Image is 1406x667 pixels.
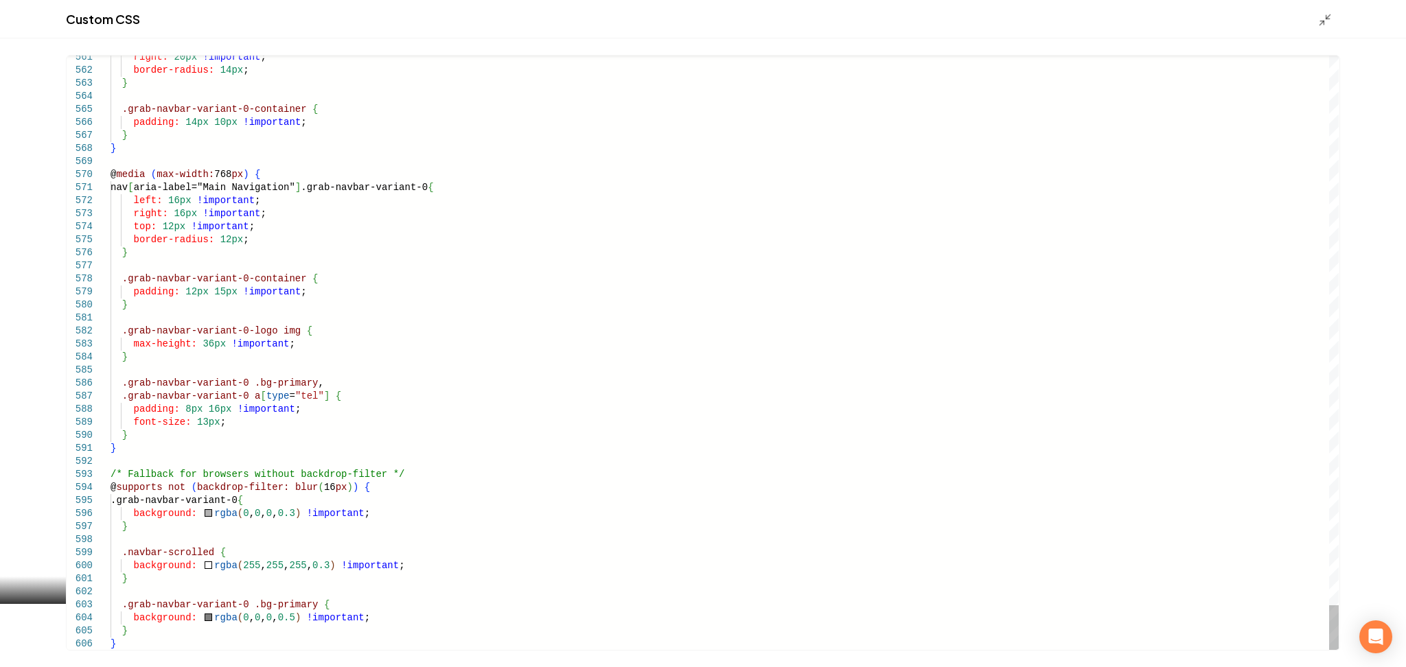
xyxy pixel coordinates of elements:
[1359,620,1392,653] div: Open Intercom Messenger
[307,560,312,571] span: ,
[122,273,307,284] span: .grab-navbar-variant-0-container
[301,286,306,297] span: ;
[324,599,330,610] span: {
[295,508,301,519] span: )
[324,482,336,493] span: 16
[295,612,301,623] span: )
[197,482,289,493] span: backdrop-filter:
[122,104,307,115] span: .grab-navbar-variant-0-container
[324,390,330,401] span: ]
[307,508,365,519] span: !important
[238,403,295,414] span: !important
[307,612,365,623] span: !important
[365,508,370,519] span: ;
[399,469,404,480] span: /
[295,182,301,193] span: ]
[428,182,433,193] span: {
[111,469,399,480] span: /* Fallback for browsers without backdrop-filter *
[330,560,335,571] span: )
[266,390,290,401] span: type
[295,403,301,414] span: ;
[278,508,295,519] span: 0.3
[243,286,301,297] span: !important
[399,560,404,571] span: ;
[284,560,289,571] span: ,
[353,482,358,493] span: )
[255,377,318,388] span: .bg-primary
[365,612,370,623] span: ;
[243,117,301,128] span: !important
[134,182,295,193] span: aria-label="Main Navigation"
[312,104,318,115] span: {
[301,117,306,128] span: ;
[289,338,295,349] span: ;
[295,482,319,493] span: blur
[295,390,324,401] span: "tel"
[319,482,324,493] span: (
[312,273,318,284] span: {
[301,182,428,193] span: .grab-navbar-variant-0
[365,482,370,493] span: {
[284,325,301,336] span: img
[336,390,341,401] span: {
[255,599,318,610] span: .bg-primary
[289,560,306,571] span: 255
[289,390,295,401] span: =
[231,338,289,349] span: !important
[341,560,399,571] span: !important
[312,560,330,571] span: 0.3
[278,612,295,623] span: 0.5
[347,482,353,493] span: )
[336,482,347,493] span: px
[307,325,312,336] span: {
[318,377,323,388] span: ,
